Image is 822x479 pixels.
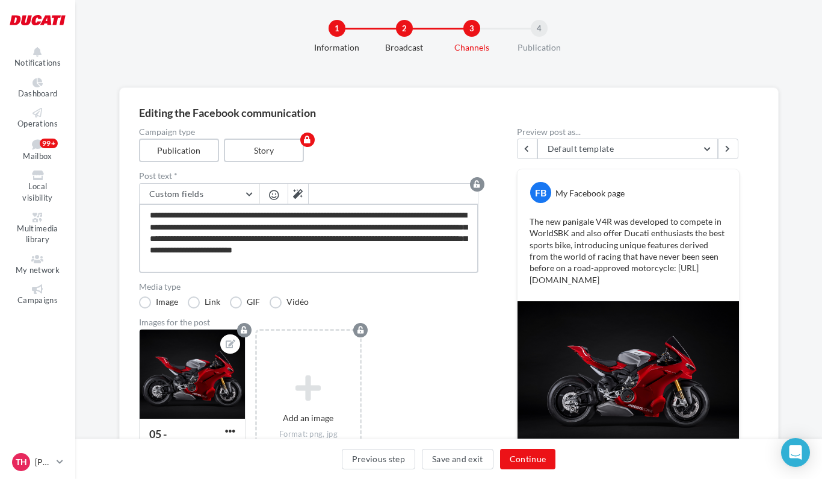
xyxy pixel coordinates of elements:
[10,136,66,164] a: Mailbox 99+
[188,296,220,308] label: Link
[422,449,493,469] button: Save and exit
[139,283,478,291] label: Media type
[17,224,58,245] span: Multimedia library
[35,456,52,468] p: [PERSON_NAME]
[537,139,718,159] button: Default template
[139,139,219,162] label: Publication
[342,449,416,469] button: Previous step
[10,45,66,70] button: Notifications
[463,20,480,37] div: 3
[531,20,548,37] div: 4
[433,42,510,54] div: Channels
[14,58,61,67] span: Notifications
[270,296,309,308] label: Vidéo
[40,139,58,148] div: 99+
[139,172,478,180] label: Post text *
[517,128,740,136] div: Preview post as...
[139,296,178,308] label: Image
[230,296,260,308] label: GIF
[530,216,727,286] p: The new panigale V4R was developed to compete in WorldSBK and also offer Ducati enthusiasts the b...
[10,252,66,278] a: My network
[139,128,478,136] label: Campaign type
[781,438,810,467] div: Open Intercom Messenger
[17,295,58,305] span: Campaigns
[10,210,66,247] a: Multimedia library
[530,182,551,203] div: FB
[10,105,66,131] a: Operations
[23,151,52,161] span: Mailbox
[329,20,345,37] div: 1
[139,318,478,327] div: Images for the post
[10,75,66,101] a: Dashboard
[500,449,556,469] button: Continue
[548,143,614,154] span: Default template
[17,119,58,128] span: Operations
[10,451,66,474] a: TH [PERSON_NAME]
[298,42,375,54] div: Information
[140,184,259,204] button: Custom fields
[149,427,218,477] div: 05 - MY26_PANIGALE_V4R_STUDIO _4__U...
[149,189,204,199] span: Custom fields
[501,42,578,54] div: Publication
[10,282,66,308] a: Campaigns
[16,265,60,275] span: My network
[224,139,304,162] label: Story
[16,456,27,468] span: TH
[396,20,413,37] div: 2
[10,168,66,205] a: Local visibility
[366,42,443,54] div: Broadcast
[139,107,759,118] div: Editing the Facebook communication
[22,182,52,203] span: Local visibility
[18,89,58,98] span: Dashboard
[555,187,625,199] div: My Facebook page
